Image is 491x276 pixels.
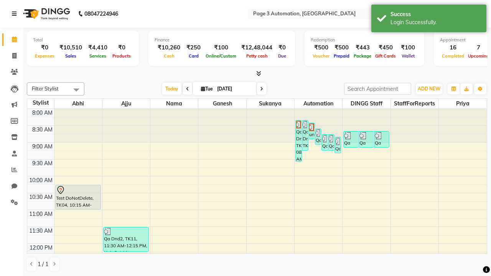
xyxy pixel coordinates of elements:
[311,43,331,52] div: ₹500
[56,185,101,209] div: Test DoNotDelete, TK04, 10:15 AM-11:00 AM, Hair Cut-Men
[335,137,341,153] div: Qa Dnd2, TK27, 08:50 AM-09:20 AM, Hair Cut By Expert-Men
[295,99,342,108] span: Automation
[183,43,204,52] div: ₹250
[315,129,321,145] div: Qa Dnd2, TK20, 08:35 AM-09:05 AM, Hair cut Below 12 years (Boy)
[104,227,148,251] div: Qa Dnd2, TK11, 11:30 AM-12:15 PM, Hair Cut-Men
[331,43,352,52] div: ₹500
[28,227,54,235] div: 11:30 AM
[440,43,466,52] div: 16
[328,135,334,150] div: Qa Dnd2, TK26, 08:45 AM-09:15 AM, Hair Cut By Expert-Men
[352,53,373,59] span: Package
[187,53,201,59] span: Card
[418,86,440,92] span: ADD NEW
[398,43,418,52] div: ₹100
[28,244,54,252] div: 12:00 PM
[31,143,54,151] div: 9:00 AM
[302,120,308,150] div: Qa Dnd2, TK24, 08:20 AM-09:15 AM, Special Hair Wash- Men
[311,37,418,43] div: Redemption
[359,131,374,147] div: Qa Dnd2, TK22, 08:40 AM-09:10 AM, Hair Cut By Expert-Men
[204,53,238,59] span: Online/Custom
[20,3,72,25] img: logo
[110,53,133,59] span: Products
[150,99,198,108] span: Nama
[33,43,56,52] div: ₹0
[322,135,328,150] div: Qa Dnd2, TK25, 08:45 AM-09:15 AM, Hair Cut By Expert-Men
[296,120,302,161] div: Qa Dnd2, TK19, 08:20 AM-09:35 AM, Hair Cut By Expert-Men,Hair Cut-Men
[400,53,417,59] span: Wallet
[31,159,54,168] div: 9:30 AM
[391,99,438,108] span: StaffForReports
[332,53,351,59] span: Prepaid
[343,99,390,108] span: DINGG Staff
[84,3,118,25] b: 08047224946
[32,85,59,92] span: Filter Stylist
[54,99,102,108] span: Abhi
[162,83,181,95] span: Today
[466,43,491,52] div: 7
[155,43,183,52] div: ₹10,260
[416,84,442,94] button: ADD NEW
[390,10,481,18] div: Success
[374,131,389,147] div: Qa Dnd2, TK23, 08:40 AM-09:10 AM, Hair cut Below 12 years (Boy)
[85,43,110,52] div: ₹4,410
[28,210,54,218] div: 11:00 AM
[244,53,270,59] span: Petty cash
[56,43,85,52] div: ₹10,510
[204,43,238,52] div: ₹100
[27,99,54,107] div: Stylist
[162,53,176,59] span: Cash
[110,43,133,52] div: ₹0
[28,193,54,201] div: 10:30 AM
[275,43,289,52] div: ₹0
[276,53,288,59] span: Due
[63,53,78,59] span: Sales
[390,18,481,26] div: Login Successfully.
[373,53,398,59] span: Gift Cards
[38,260,48,268] span: 1 / 1
[344,131,358,147] div: Qa Dnd2, TK21, 08:40 AM-09:10 AM, Hair Cut By Expert-Men
[344,83,411,95] input: Search Appointment
[33,37,133,43] div: Total
[439,99,487,108] span: Priya
[373,43,398,52] div: ₹450
[311,53,331,59] span: Voucher
[87,53,108,59] span: Services
[31,126,54,134] div: 8:30 AM
[198,99,246,108] span: Ganesh
[309,123,315,139] div: undefined, TK18, 08:25 AM-08:55 AM, Hair cut Below 12 years (Boy)
[33,53,56,59] span: Expenses
[31,109,54,117] div: 8:00 AM
[155,37,289,43] div: Finance
[215,83,253,95] input: 2025-09-02
[28,176,54,184] div: 10:00 AM
[247,99,294,108] span: Sukanya
[102,99,150,108] span: Ajju
[466,53,491,59] span: Upcoming
[199,86,215,92] span: Tue
[352,43,373,52] div: ₹443
[440,53,466,59] span: Completed
[238,43,275,52] div: ₹12,48,044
